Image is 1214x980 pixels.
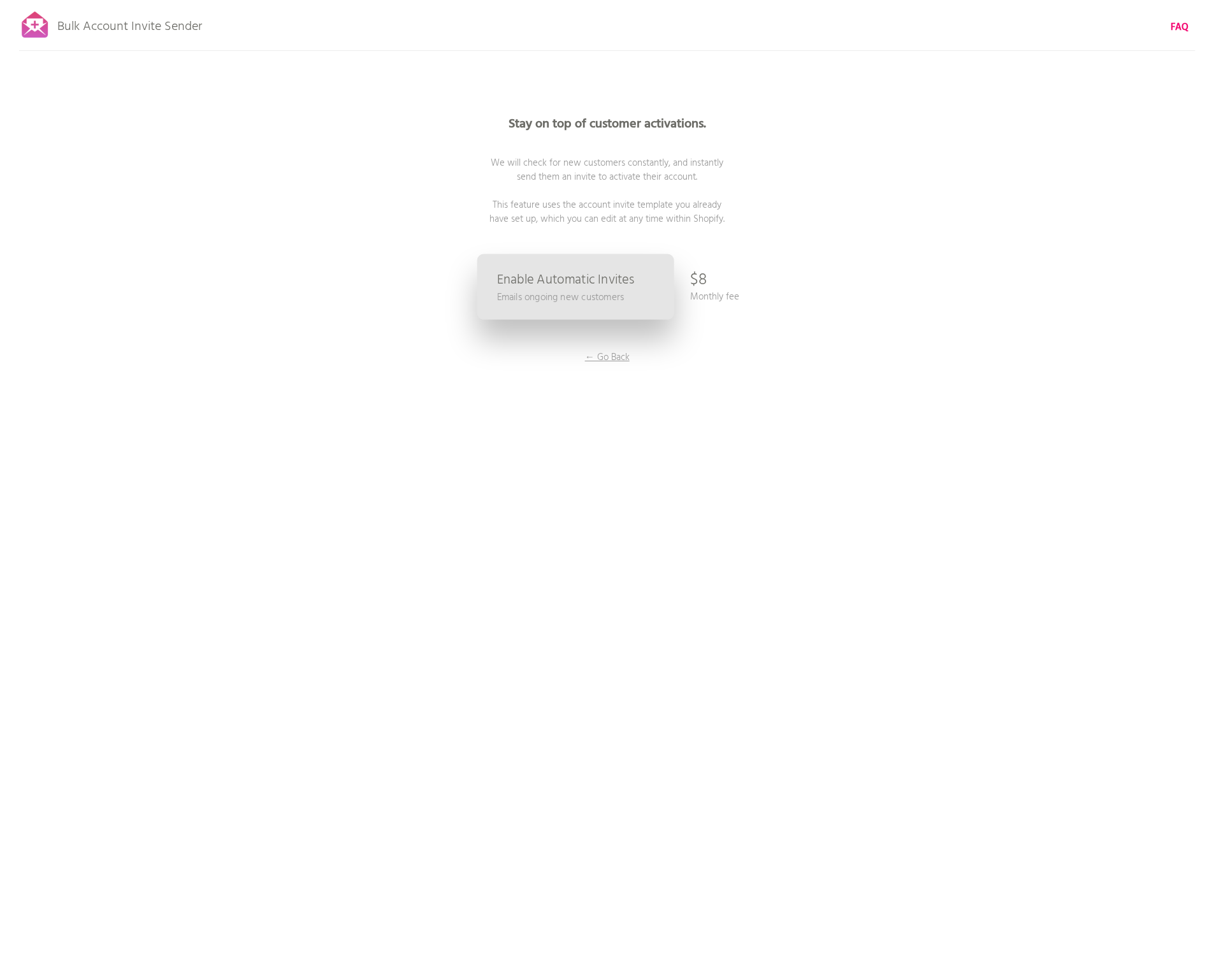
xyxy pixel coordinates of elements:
[1171,20,1189,34] a: FAQ
[496,290,624,305] p: Emails ongoing new customers
[477,254,674,320] a: Enable Automatic Invites Emails ongoing new customers
[496,273,633,287] p: Enable Automatic Invites
[690,261,707,299] p: $8
[560,350,655,364] p: ← Go Back
[690,290,739,304] p: Monthly fee
[1171,20,1189,35] b: FAQ
[509,114,706,134] b: Stay on top of customer activations.
[57,8,202,40] p: Bulk Account Invite Sender
[489,155,725,227] span: We will check for new customers constantly, and instantly send them an invite to activate their a...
